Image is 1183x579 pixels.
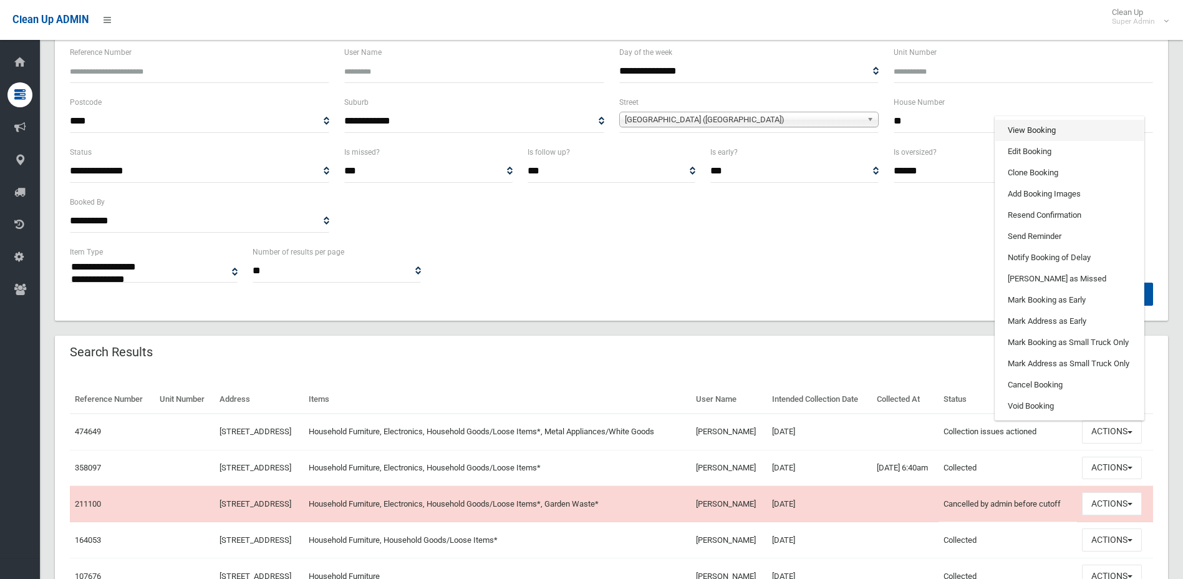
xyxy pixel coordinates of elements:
[939,386,1077,414] th: Status
[220,535,291,545] a: [STREET_ADDRESS]
[767,450,872,486] td: [DATE]
[939,486,1077,522] td: Cancelled by admin before cutoff
[767,522,872,558] td: [DATE]
[710,145,738,159] label: Is early?
[995,311,1144,332] a: Mark Address as Early
[344,145,380,159] label: Is missed?
[304,414,691,450] td: Household Furniture, Electronics, Household Goods/Loose Items*, Metal Appliances/White Goods
[872,386,939,414] th: Collected At
[1082,492,1142,515] button: Actions
[691,414,767,450] td: [PERSON_NAME]
[894,145,937,159] label: Is oversized?
[691,450,767,486] td: [PERSON_NAME]
[995,332,1144,353] a: Mark Booking as Small Truck Only
[75,535,101,545] a: 164053
[995,353,1144,374] a: Mark Address as Small Truck Only
[625,112,862,127] span: [GEOGRAPHIC_DATA] ([GEOGRAPHIC_DATA])
[872,450,939,486] td: [DATE] 6:40am
[767,414,872,450] td: [DATE]
[691,486,767,522] td: [PERSON_NAME]
[344,95,369,109] label: Suburb
[70,195,105,209] label: Booked By
[1082,528,1142,552] button: Actions
[304,450,691,486] td: Household Furniture, Electronics, Household Goods/Loose Items*
[939,522,1077,558] td: Collected
[155,386,215,414] th: Unit Number
[995,268,1144,289] a: [PERSON_NAME] as Missed
[75,463,101,472] a: 358097
[220,427,291,436] a: [STREET_ADDRESS]
[691,522,767,558] td: [PERSON_NAME]
[767,486,872,522] td: [DATE]
[304,522,691,558] td: Household Furniture, Household Goods/Loose Items*
[1082,421,1142,444] button: Actions
[70,245,103,259] label: Item Type
[75,427,101,436] a: 474649
[1106,7,1167,26] span: Clean Up
[995,396,1144,417] a: Void Booking
[220,463,291,472] a: [STREET_ADDRESS]
[894,46,937,59] label: Unit Number
[220,499,291,508] a: [STREET_ADDRESS]
[253,245,344,259] label: Number of results per page
[619,46,672,59] label: Day of the week
[995,162,1144,183] a: Clone Booking
[215,386,304,414] th: Address
[995,374,1144,396] a: Cancel Booking
[55,340,168,364] header: Search Results
[1112,17,1155,26] small: Super Admin
[995,205,1144,226] a: Resend Confirmation
[995,226,1144,247] a: Send Reminder
[939,414,1077,450] td: Collection issues actioned
[70,95,102,109] label: Postcode
[995,141,1144,162] a: Edit Booking
[12,14,89,26] span: Clean Up ADMIN
[995,247,1144,268] a: Notify Booking of Delay
[304,486,691,522] td: Household Furniture, Electronics, Household Goods/Loose Items*, Garden Waste*
[619,95,639,109] label: Street
[304,386,691,414] th: Items
[344,46,382,59] label: User Name
[70,145,92,159] label: Status
[691,386,767,414] th: User Name
[528,145,570,159] label: Is follow up?
[995,289,1144,311] a: Mark Booking as Early
[767,386,872,414] th: Intended Collection Date
[995,183,1144,205] a: Add Booking Images
[75,499,101,508] a: 211100
[70,386,155,414] th: Reference Number
[894,95,945,109] label: House Number
[1082,457,1142,480] button: Actions
[939,450,1077,486] td: Collected
[995,120,1144,141] a: View Booking
[70,46,132,59] label: Reference Number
